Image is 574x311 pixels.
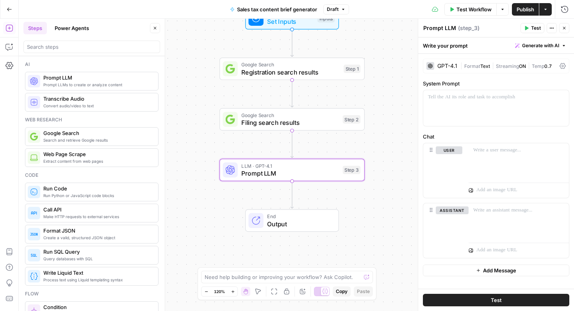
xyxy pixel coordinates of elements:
[43,213,152,220] span: Make HTTP requests to external services
[241,61,340,68] span: Google Search
[531,25,541,32] span: Test
[43,277,152,283] span: Process text using Liquid templating syntax
[423,203,462,258] div: assistant
[43,103,152,109] span: Convert audio/video to text
[267,17,314,26] span: Set Inputs
[43,235,152,241] span: Create a valid, structured JSON object
[423,143,462,198] div: user
[241,169,339,178] span: Prompt LLM
[25,290,159,297] div: Flow
[43,192,152,199] span: Run Python or JavaScript code blocks
[43,206,152,213] span: Call API
[291,80,293,107] g: Edge from step_1 to step_2
[336,288,348,295] span: Copy
[267,219,331,229] span: Output
[354,286,373,297] button: Paste
[491,296,502,304] span: Test
[423,265,569,276] button: Add Message
[25,172,159,179] div: Code
[460,62,464,69] span: |
[343,115,361,124] div: Step 2
[521,23,544,33] button: Test
[43,129,152,137] span: Google Search
[241,112,339,119] span: Google Search
[43,248,152,256] span: Run SQL Query
[458,24,480,32] span: ( step_3 )
[323,4,349,14] button: Draft
[344,65,360,73] div: Step 1
[291,181,293,208] g: Edge from step_3 to end
[43,185,152,192] span: Run Code
[27,43,157,51] input: Search steps
[241,68,340,77] span: Registration search results
[219,159,365,181] div: LLM · GPT-4.1Prompt LLMStep 3
[357,288,370,295] span: Paste
[423,24,456,32] textarea: Prompt LLM
[43,227,152,235] span: Format JSON
[436,146,462,154] button: user
[43,303,152,311] span: Condition
[43,74,152,82] span: Prompt LLM
[43,137,152,143] span: Search and retrieve Google results
[333,286,351,297] button: Copy
[241,118,339,127] span: Filing search results
[544,63,552,69] span: 0.7
[437,63,457,69] div: GPT-4.1
[512,41,569,51] button: Generate with AI
[237,5,317,13] span: Sales tax content brief generator
[219,58,365,80] div: Google SearchRegistration search resultsStep 1
[526,62,532,69] span: |
[43,269,152,277] span: Write Liquid Text
[43,256,152,262] span: Query databases with SQL
[496,63,519,69] span: Streaming
[343,166,361,174] div: Step 3
[444,3,496,16] button: Test Workflow
[43,95,152,103] span: Transcribe Audio
[225,3,322,16] button: Sales tax content brief generator
[512,3,539,16] button: Publish
[25,61,159,68] div: Ai
[456,5,492,13] span: Test Workflow
[483,267,516,274] span: Add Message
[43,82,152,88] span: Prompt LLMs to create or analyze content
[480,63,490,69] span: Text
[23,22,47,34] button: Steps
[214,288,225,295] span: 120%
[423,80,569,87] label: System Prompt
[291,30,293,57] g: Edge from start to step_1
[25,116,159,123] div: Web research
[522,42,559,49] span: Generate with AI
[219,108,365,131] div: Google SearchFiling search resultsStep 2
[436,206,469,214] button: assistant
[418,37,574,53] div: Write your prompt
[464,63,480,69] span: Format
[50,22,94,34] button: Power Agents
[517,5,534,13] span: Publish
[241,162,339,169] span: LLM · GPT-4.1
[219,209,365,232] div: EndOutput
[267,213,331,220] span: End
[43,158,152,164] span: Extract content from web pages
[490,62,496,69] span: |
[423,133,569,140] label: Chat
[291,131,293,158] g: Edge from step_2 to step_3
[532,63,544,69] span: Temp
[327,6,339,13] span: Draft
[43,150,152,158] span: Web Page Scrape
[423,294,569,306] button: Test
[519,63,526,69] span: ON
